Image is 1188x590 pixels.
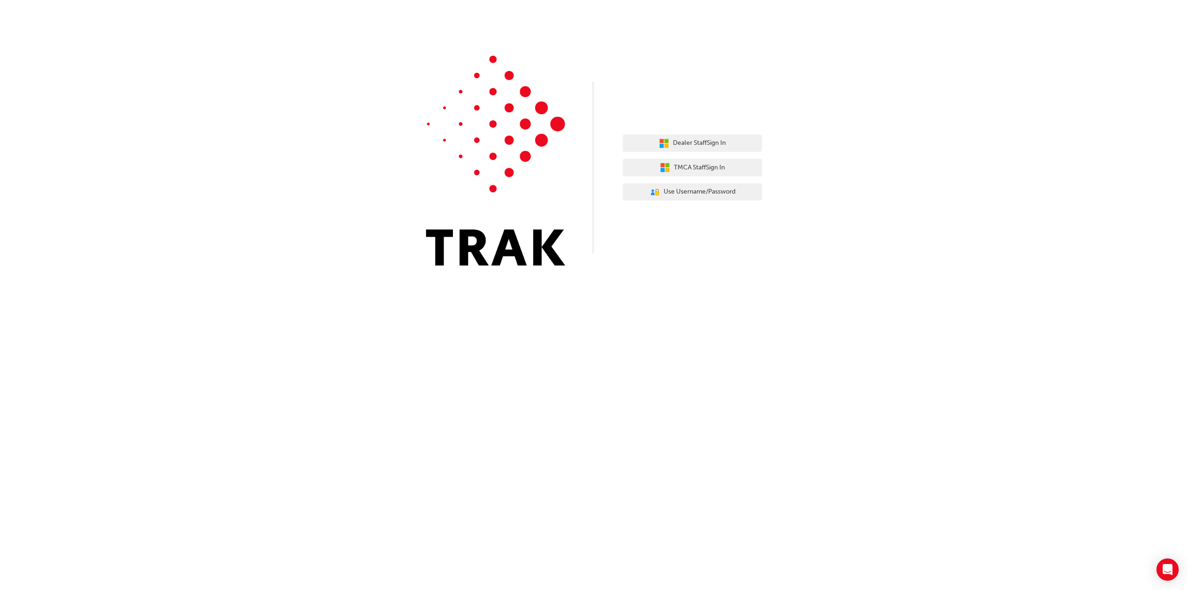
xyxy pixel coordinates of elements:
[673,138,726,149] span: Dealer Staff Sign In
[426,56,565,266] img: Trak
[1156,558,1179,581] div: Open Intercom Messenger
[623,135,762,152] button: Dealer StaffSign In
[623,159,762,176] button: TMCA StaffSign In
[664,187,736,197] span: Use Username/Password
[623,183,762,201] button: Use Username/Password
[674,162,725,173] span: TMCA Staff Sign In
